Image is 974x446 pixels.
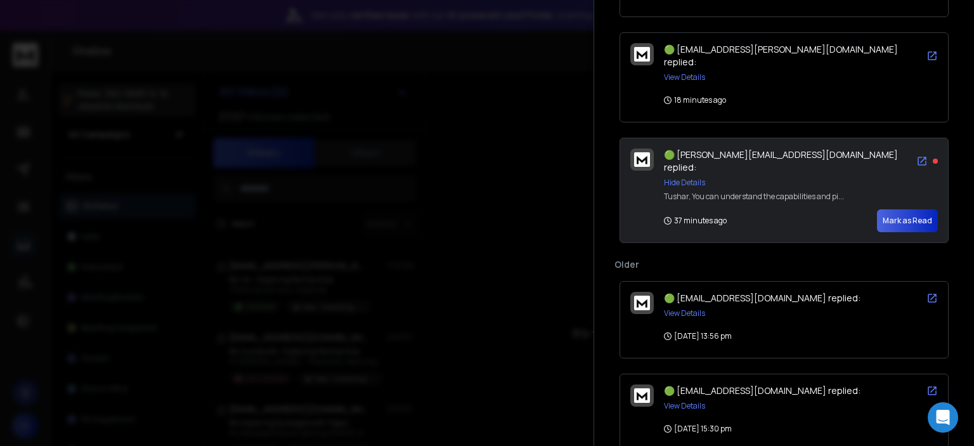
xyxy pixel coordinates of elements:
[664,72,705,82] button: View Details
[664,292,860,304] span: 🟢 [EMAIL_ADDRESS][DOMAIN_NAME] replied:
[664,148,898,173] span: 🟢 [PERSON_NAME][EMAIL_ADDRESS][DOMAIN_NAME] replied:
[634,388,650,403] img: logo
[664,308,705,318] button: View Details
[634,152,650,167] img: logo
[877,209,938,232] button: Mark as Read
[664,178,705,188] button: Hide Details
[614,258,954,271] p: Older
[634,296,650,310] img: logo
[664,43,898,68] span: 🟢 [EMAIL_ADDRESS][PERSON_NAME][DOMAIN_NAME] replied:
[928,402,958,433] div: Open Intercom Messenger
[664,384,860,397] span: 🟢 [EMAIL_ADDRESS][DOMAIN_NAME] replied:
[664,95,726,105] p: 18 minutes ago
[664,216,727,226] p: 37 minutes ago
[664,424,732,434] p: [DATE] 15:30 pm
[664,401,705,411] button: View Details
[634,47,650,62] img: logo
[664,192,844,202] div: Tushar, You can understand the capabilities and pi...
[664,331,732,341] p: [DATE] 13:56 pm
